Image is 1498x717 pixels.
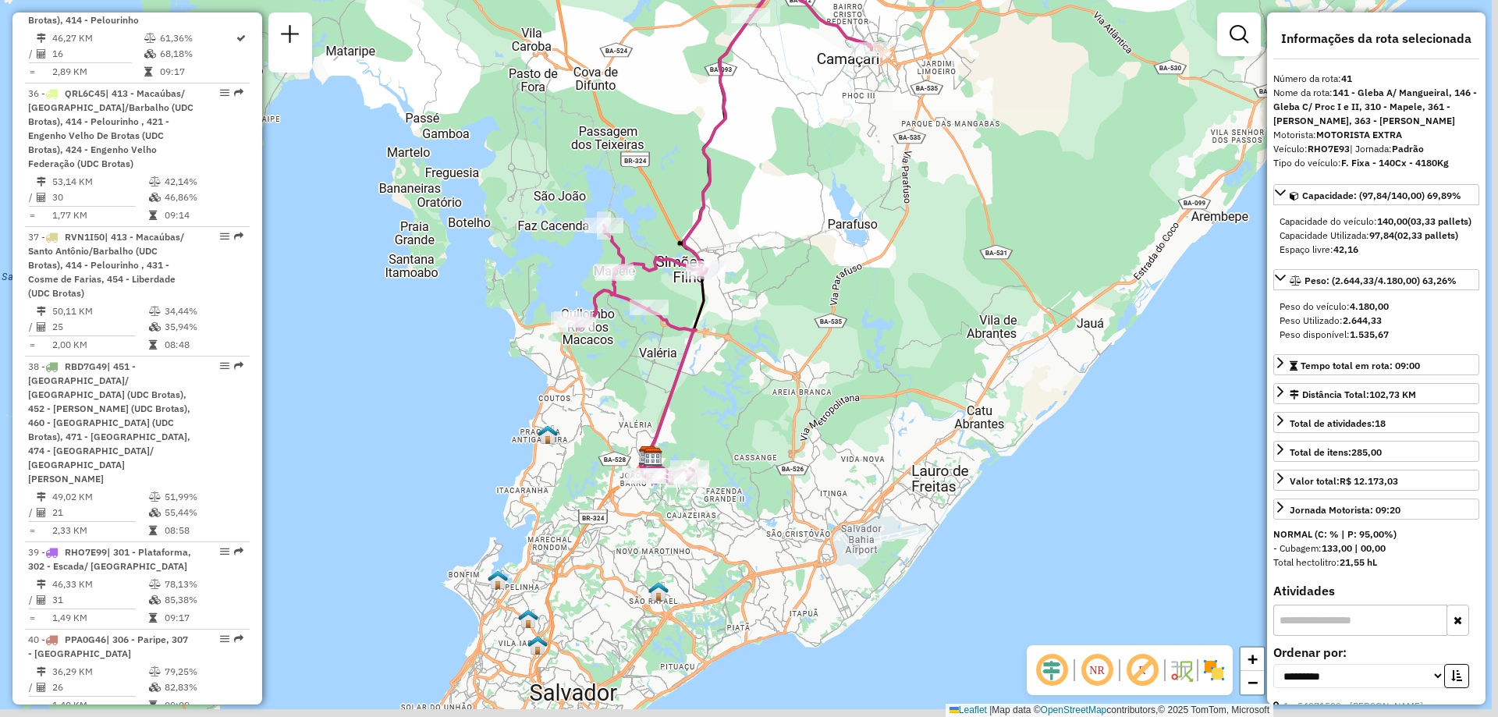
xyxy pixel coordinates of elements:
strong: 141 - Gleba A/ Mangueiral, 146 - Gleba C/ Proc I e II, 310 - Mapele, 361 - [PERSON_NAME], 363 - [... [1273,87,1477,126]
span: 36 - [28,87,193,169]
i: Distância Total [37,177,46,186]
div: Capacidade: (97,84/140,00) 69,89% [1273,208,1479,263]
a: Zoom in [1241,648,1264,671]
strong: 140,00 [1377,215,1407,227]
i: Distância Total [37,307,46,316]
span: RVN1I50 [65,231,105,243]
a: Exibir filtros [1223,19,1255,50]
strong: 42,16 [1333,243,1358,255]
a: Total de atividades:18 [1273,412,1479,433]
div: Espaço livre: [1280,243,1473,257]
td: = [28,697,36,713]
span: − [1248,673,1258,692]
i: % de utilização da cubagem [144,49,156,59]
a: 1 - 54971599 - [PERSON_NAME] [1283,700,1423,712]
td: 79,25% [164,664,243,680]
td: 46,86% [164,190,243,205]
img: WCL São Caetano [488,570,508,590]
td: 68,18% [159,46,235,62]
img: Exibir/Ocultar setores [1202,658,1226,683]
td: 1,40 KM [51,697,148,713]
div: Veículo: [1273,142,1479,156]
i: Tempo total em rota [144,67,152,76]
i: Total de Atividades [37,683,46,692]
span: PPA0G46 [65,634,106,645]
td: 09:17 [159,64,235,80]
i: % de utilização do peso [149,177,161,186]
em: Opções [220,232,229,241]
i: % de utilização do peso [149,580,161,589]
span: | 306 - Paripe, 307 - [GEOGRAPHIC_DATA] [28,634,188,659]
div: Total hectolitro: [1273,555,1479,570]
td: = [28,337,36,353]
span: 40 - [28,634,188,659]
strong: RHO7E93 [1308,143,1350,154]
td: 55,44% [164,505,243,520]
span: | [989,705,992,715]
i: % de utilização da cubagem [149,193,161,202]
strong: NORMAL (C: % | P: 95,00%) [1273,528,1397,540]
i: Distância Total [37,580,46,589]
i: Distância Total [37,34,46,43]
i: % de utilização do peso [149,307,161,316]
span: Total de atividades: [1290,417,1386,429]
td: / [28,190,36,205]
i: Tempo total em rota [149,211,157,220]
span: Peso: (2.644,33/4.180,00) 63,26% [1305,275,1457,286]
span: 102,73 KM [1369,389,1416,400]
span: 39 - [28,546,191,572]
strong: 1.535,67 [1350,328,1389,340]
strong: R$ 12.173,03 [1340,475,1398,487]
a: Leaflet [950,705,987,715]
i: % de utilização do peso [144,34,156,43]
em: Opções [220,547,229,556]
strong: Padrão [1392,143,1424,154]
em: Rota exportada [234,88,243,98]
a: Jornada Motorista: 09:20 [1273,499,1479,520]
i: Tempo total em rota [149,526,157,535]
td: 53,14 KM [51,174,148,190]
i: Total de Atividades [37,595,46,605]
span: + [1248,649,1258,669]
div: Tipo do veículo: [1273,156,1479,170]
strong: 2.644,33 [1343,314,1382,326]
strong: 133,00 | 00,00 [1322,542,1386,554]
a: Tempo total em rota: 09:00 [1273,354,1479,375]
a: OpenStreetMap [1041,705,1107,715]
i: % de utilização do peso [149,492,161,502]
em: Rota exportada [234,232,243,241]
div: Valor total: [1290,474,1398,488]
a: Zoom out [1241,671,1264,694]
td: 2,89 KM [51,64,144,80]
label: Ordenar por: [1273,643,1479,662]
i: Distância Total [37,492,46,502]
td: 30 [51,190,148,205]
td: 2,00 KM [51,337,148,353]
em: Opções [220,88,229,98]
strong: 285,00 [1351,446,1382,458]
strong: 18 [1375,417,1386,429]
td: = [28,64,36,80]
i: % de utilização da cubagem [149,322,161,332]
span: QRL6C45 [65,87,105,99]
span: | 413 - Macaúbas/ [GEOGRAPHIC_DATA]/Barbalho (UDC Brotas), 414 - Pelourinho , 421 - Engenho Velho... [28,87,193,169]
td: 09:09 [164,697,243,713]
i: % de utilização da cubagem [149,683,161,692]
td: 42,14% [164,174,243,190]
div: Capacidade do veículo: [1280,215,1473,229]
a: Peso: (2.644,33/4.180,00) 63,26% [1273,269,1479,290]
span: 38 - [28,360,190,485]
a: Nova sessão e pesquisa [275,19,306,54]
div: Map data © contributors,© 2025 TomTom, Microsoft [946,704,1273,717]
td: 26 [51,680,148,695]
span: | 451 - [GEOGRAPHIC_DATA]/ [GEOGRAPHIC_DATA] (UDC Brotas), 452 - [PERSON_NAME] (UDC Brotas), 460 ... [28,360,190,485]
span: Ocultar NR [1078,651,1116,689]
i: Total de Atividades [37,322,46,332]
strong: 41 [1341,73,1352,84]
a: Distância Total:102,73 KM [1273,383,1479,404]
strong: MOTORISTA EXTRA [1316,129,1402,140]
img: WCL - Fazenda Grande do Retiro [518,609,538,629]
strong: F. Fixa - 140Cx - 4180Kg [1341,157,1449,169]
i: % de utilização da cubagem [149,508,161,517]
td: 21 [51,505,148,520]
